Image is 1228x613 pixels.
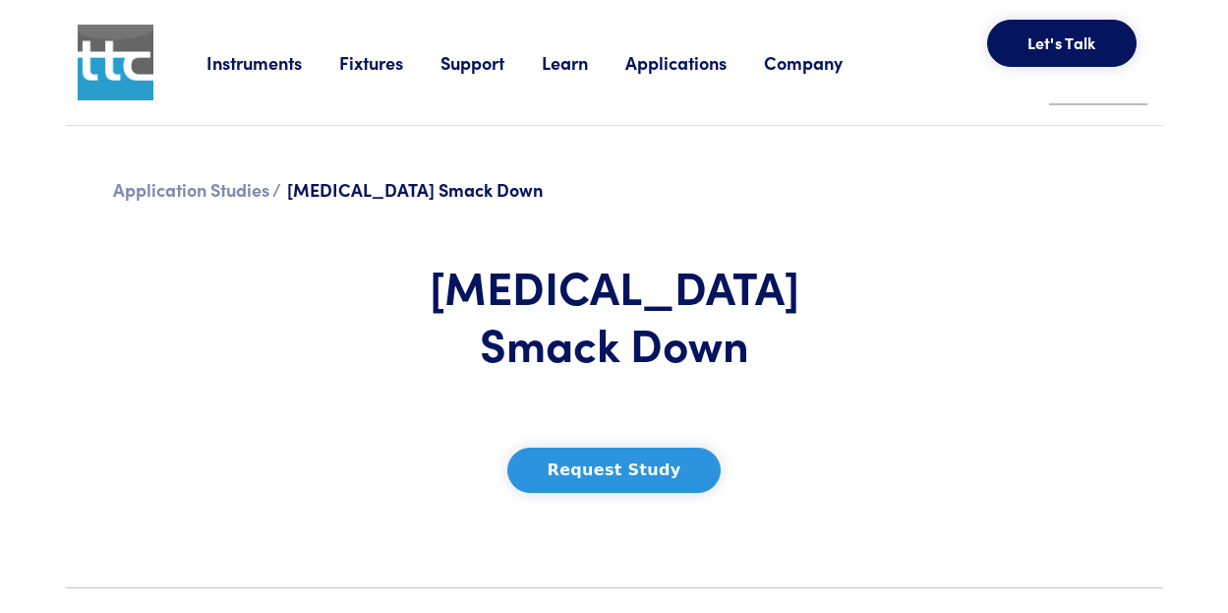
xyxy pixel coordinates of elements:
[987,20,1137,67] button: Let's Talk
[370,258,859,371] h1: [MEDICAL_DATA] Smack Down
[625,50,764,75] a: Applications
[339,50,440,75] a: Fixtures
[542,50,625,75] a: Learn
[764,50,880,75] a: Company
[287,177,543,202] span: [MEDICAL_DATA] Smack Down
[78,25,153,100] img: ttc_logo_1x1_v1.0.png
[507,448,722,493] button: Request Study
[113,177,281,202] a: Application Studies /
[206,50,339,75] a: Instruments
[440,50,542,75] a: Support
